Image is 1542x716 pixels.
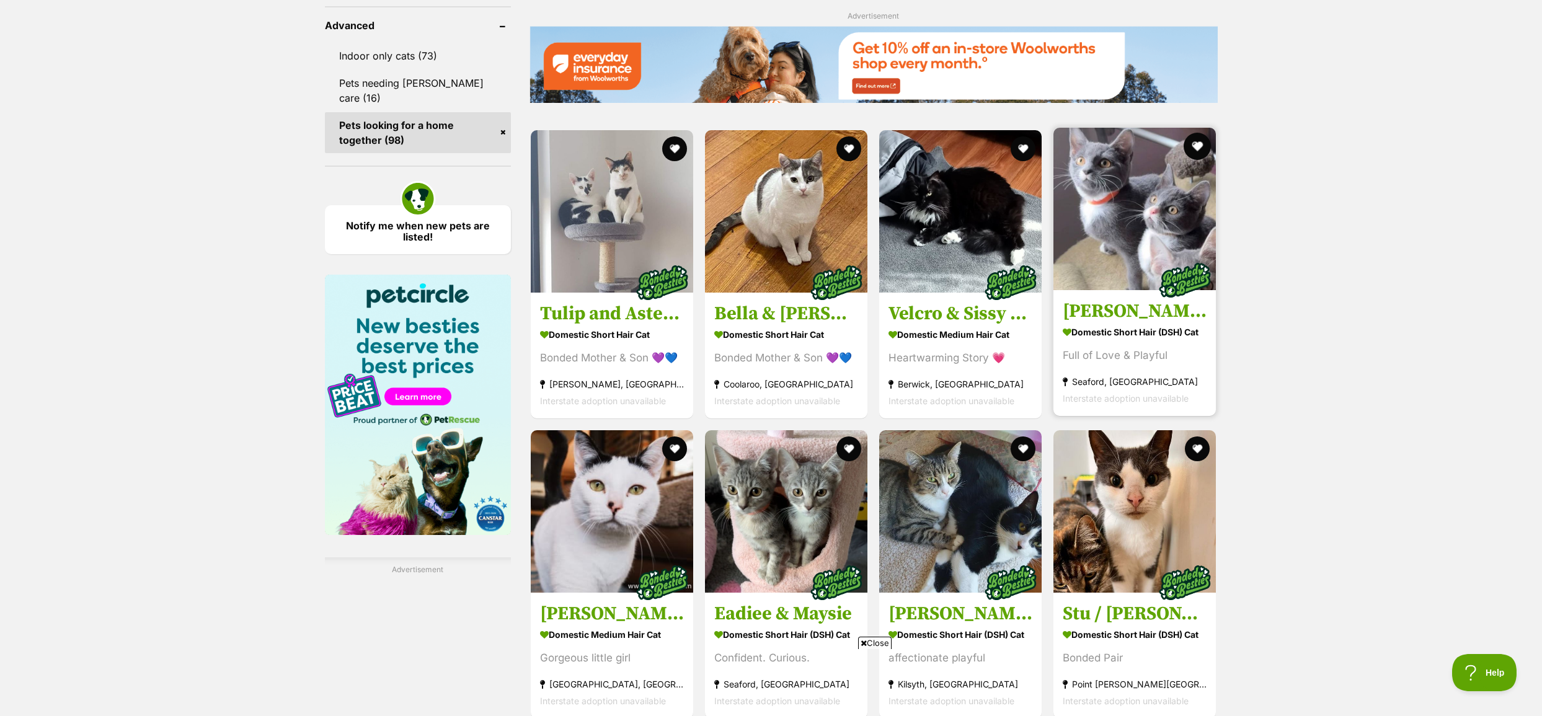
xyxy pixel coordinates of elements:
[325,43,511,69] a: Indoor only cats (73)
[1154,551,1216,613] img: bonded besties
[471,654,1072,710] iframe: Advertisement
[714,350,858,366] div: Bonded Mother & Son 💜💙
[540,302,684,325] h3: Tulip and Aster🌷🌼
[1063,393,1189,404] span: Interstate adoption unavailable
[662,136,687,161] button: favourite
[888,601,1032,625] h3: [PERSON_NAME] / [PERSON_NAME]
[888,396,1014,406] span: Interstate adoption unavailable
[1053,128,1216,290] img: Marie & Daisie - Domestic Short Hair (DSH) Cat
[662,436,687,461] button: favourite
[836,136,861,161] button: favourite
[858,637,892,649] span: Close
[888,350,1032,366] div: Heartwarming Story 💗
[705,430,867,593] img: Eadiee & Maysie - Domestic Short Hair (DSH) Cat
[705,130,867,293] img: Bella & Kevin 💕 - Domestic Short Hair Cat
[705,293,867,418] a: Bella & [PERSON_NAME] Domestic Short Hair Cat Bonded Mother & Son 💜💙 Coolaroo, [GEOGRAPHIC_DATA] ...
[1063,649,1207,666] div: Bonded Pair
[631,252,693,314] img: bonded besties
[531,430,693,593] img: Sakura Kobayashi - Domestic Medium Hair Cat
[980,551,1042,613] img: bonded besties
[1063,675,1207,692] strong: Point [PERSON_NAME][GEOGRAPHIC_DATA]
[848,11,899,20] span: Advertisement
[1063,625,1207,643] strong: Domestic Short Hair (DSH) Cat
[1063,601,1207,625] h3: Stu / [PERSON_NAME]
[888,625,1032,643] strong: Domestic Short Hair (DSH) Cat
[325,205,511,254] a: Notify me when new pets are listed!
[531,293,693,418] a: Tulip and Aster🌷🌼 Domestic Short Hair Cat Bonded Mother & Son 💜💙 [PERSON_NAME], [GEOGRAPHIC_DATA]...
[879,130,1042,293] img: Velcro & Sissy 🌹🌹 - Domestic Medium Hair Cat
[540,376,684,392] strong: [PERSON_NAME], [GEOGRAPHIC_DATA]
[325,275,511,535] img: Pet Circle promo banner
[631,551,693,613] img: bonded besties
[1063,323,1207,341] strong: Domestic Short Hair (DSH) Cat
[879,430,1042,593] img: Miguel / Sarah - Domestic Short Hair (DSH) Cat
[1154,249,1216,311] img: bonded besties
[1185,436,1210,461] button: favourite
[540,325,684,343] strong: Domestic Short Hair Cat
[325,20,511,31] header: Advanced
[714,325,858,343] strong: Domestic Short Hair Cat
[1053,290,1216,416] a: [PERSON_NAME] & [PERSON_NAME] Domestic Short Hair (DSH) Cat Full of Love & Playful Seaford, [GEOG...
[1053,430,1216,593] img: Stu / Sophie - Domestic Short Hair (DSH) Cat
[1063,347,1207,364] div: Full of Love & Playful
[540,350,684,366] div: Bonded Mother & Son 💜💙
[714,302,858,325] h3: Bella & [PERSON_NAME]
[540,625,684,643] strong: Domestic Medium Hair Cat
[879,293,1042,418] a: Velcro & Sissy 🌹🌹 Domestic Medium Hair Cat Heartwarming Story 💗 Berwick, [GEOGRAPHIC_DATA] Inters...
[1011,136,1035,161] button: favourite
[714,396,840,406] span: Interstate adoption unavailable
[888,302,1032,325] h3: Velcro & Sissy 🌹🌹
[530,26,1218,102] img: Everyday Insurance promotional banner
[805,551,867,613] img: bonded besties
[540,396,666,406] span: Interstate adoption unavailable
[805,252,867,314] img: bonded besties
[1063,299,1207,323] h3: [PERSON_NAME] & [PERSON_NAME]
[836,436,861,461] button: favourite
[540,601,684,625] h3: [PERSON_NAME]
[1452,654,1517,691] iframe: Help Scout Beacon - Open
[1063,373,1207,390] strong: Seaford, [GEOGRAPHIC_DATA]
[531,130,693,293] img: Tulip and Aster🌷🌼 - Domestic Short Hair Cat
[530,26,1218,105] a: Everyday Insurance promotional banner
[325,70,511,111] a: Pets needing [PERSON_NAME] care (16)
[1011,436,1035,461] button: favourite
[1063,695,1189,705] span: Interstate adoption unavailable
[325,112,511,153] a: Pets looking for a home together (98)
[1184,133,1212,160] button: favourite
[888,325,1032,343] strong: Domestic Medium Hair Cat
[980,252,1042,314] img: bonded besties
[888,376,1032,392] strong: Berwick, [GEOGRAPHIC_DATA]
[714,625,858,643] strong: Domestic Short Hair (DSH) Cat
[714,376,858,392] strong: Coolaroo, [GEOGRAPHIC_DATA]
[714,601,858,625] h3: Eadiee & Maysie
